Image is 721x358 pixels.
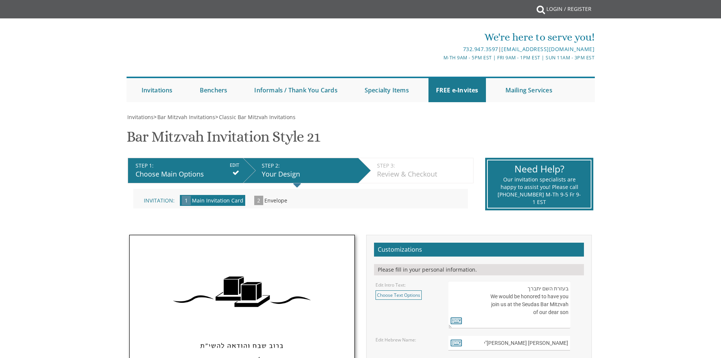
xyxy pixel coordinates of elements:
div: | [283,45,594,54]
div: STEP 2: [262,162,354,169]
span: Invitation: [144,197,175,204]
textarea: בעזרת השם יתברך We would be honored to have you join us at the Seudas Bar Mitzvah of our dear son [448,281,570,328]
a: Informals / Thank You Cards [247,78,345,102]
span: Classic Bar Mitzvah Invitations [219,113,296,121]
div: Review & Checkout [377,169,469,179]
h2: Customizations [374,243,584,257]
div: STEP 1: [136,162,239,169]
span: 1 [182,196,191,205]
a: [EMAIL_ADDRESS][DOMAIN_NAME] [501,45,594,53]
div: We're here to serve you! [283,30,594,45]
h1: Bar Mitzvah Invitation Style 21 [127,128,320,151]
a: Mailing Services [498,78,560,102]
div: Our invitation specialists are happy to assist you! Please call [PHONE_NUMBER] M-Th 9-5 Fr 9-1 EST [497,176,581,206]
a: Specialty Items [357,78,416,102]
a: Bar Mitzvah Invitations [157,113,215,121]
a: Benchers [192,78,235,102]
a: Invitations [134,78,180,102]
label: Edit Hebrew Name: [376,337,416,343]
a: Choose Text Options [376,290,422,300]
div: Please fill in your personal information. [374,264,584,275]
a: Invitations [127,113,154,121]
div: Your Design [262,169,354,179]
div: Need Help? [497,162,581,176]
div: M-Th 9am - 5pm EST | Fri 9am - 1pm EST | Sun 11am - 3pm EST [283,54,594,62]
span: Main Invitation Card [192,197,243,204]
span: 2 [254,196,263,205]
input: EDIT [230,162,239,169]
span: > [215,113,296,121]
span: > [154,113,215,121]
label: Edit Intro Text: [376,282,406,288]
div: Choose Main Options [136,169,239,179]
a: 732.947.3597 [463,45,498,53]
a: FREE e-Invites [428,78,486,102]
a: Classic Bar Mitzvah Invitations [218,113,296,121]
div: STEP 3: [377,162,469,169]
span: Envelope [264,197,287,204]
